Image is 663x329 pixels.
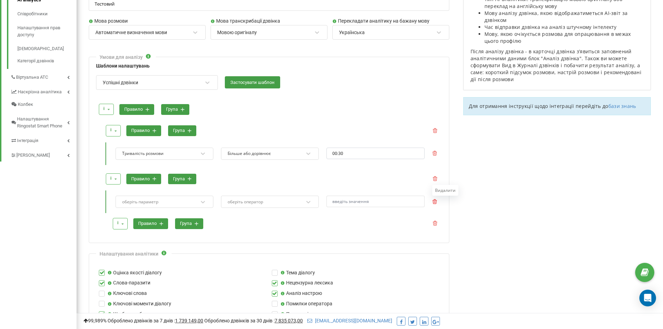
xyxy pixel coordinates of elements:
a: [DEMOGRAPHIC_DATA] [17,42,77,56]
div: Успішні дзвінки [103,79,138,86]
div: Мовою оригіналу [217,29,257,36]
a: бази знань [608,103,636,109]
div: і [110,127,111,133]
a: Налаштування Ringostat Smart Phone [10,111,77,132]
a: [EMAIL_ADDRESS][DOMAIN_NAME] [307,318,392,323]
a: Налаштування прав доступу [17,21,77,42]
span: Оброблено дзвінків за 7 днів : [108,318,203,323]
u: 1 739 149,00 [175,318,203,323]
p: Для отримання інструкції щодо інтеграції перейдіть до [469,103,645,110]
button: правило [126,174,161,185]
div: Більше або дорівнює [228,151,271,156]
div: і [103,105,104,112]
span: Колбек [18,101,33,108]
label: Подальші кроки [281,311,323,318]
label: Ключові слова [108,290,147,297]
u: 7 835 073,00 [275,318,303,323]
label: Що було добре [108,311,147,318]
div: Українська [339,29,365,36]
span: Налаштування Ringostat Smart Phone [17,116,67,130]
label: Помилки оператора [281,300,332,308]
a: Колбек [10,98,77,111]
span: Віртуальна АТС [16,74,48,81]
div: Видалити [435,188,456,193]
label: Мова транскрибації дзвінка [211,17,327,25]
li: Час відправки дзвінка на аналіз штучному інтелекту [484,24,644,31]
span: Інтеграція [17,137,38,144]
div: Автоматичне визначення мови [95,29,167,36]
li: Мову, якою очікується розмова для опрацювання в межах цього профілю [484,31,644,45]
a: Віртуальна АТС [10,69,77,84]
a: Категорії дзвінків [17,56,77,64]
label: Перекладати аналітику на бажану мову [332,17,449,25]
button: правило [133,218,168,229]
input: введіть значення [326,196,424,207]
div: Умови для аналізу [100,54,143,61]
div: Налаштування аналітики [100,250,158,257]
button: група [168,174,196,185]
label: Оцінка якості діалогу [108,269,162,277]
div: оберіть оператор [228,200,263,204]
div: оберіть параметр [122,200,158,204]
label: Слова-паразити [108,279,150,287]
div: і [110,175,111,182]
input: 00:00 [326,148,424,159]
button: група [175,218,203,229]
label: Аналіз настрою [281,290,322,297]
button: Застосувати шаблон [225,76,280,88]
li: Мову аналізу дзвінка, якою відображатиметься AI-звіт за дзвінком [484,10,644,24]
button: правило [126,125,161,136]
span: [PERSON_NAME] [16,152,50,159]
a: Інтеграція [10,132,77,147]
button: група [161,104,189,115]
a: [PERSON_NAME] [10,147,77,162]
span: 99,989% [84,318,106,323]
div: і [117,220,118,226]
span: Оброблено дзвінків за 30 днів : [204,318,303,323]
a: Співробітники [17,7,77,21]
label: Ключові моменти діалогу [108,300,171,308]
a: Наскрізна аналітика [10,84,77,98]
label: Нецензурна лексика [281,279,333,287]
label: Шаблони налаштувань [96,62,442,70]
label: Тема діалогу [281,269,315,277]
label: Мова розмови [89,17,206,25]
p: Після аналізу дзвінка - в карточці дзвінка зʼявиться заповнений аналітичними даними блок "Аналіз ... [471,48,644,83]
div: Open Intercom Messenger [639,290,656,306]
button: правило [119,104,154,115]
div: Тривалість розмови [122,151,164,156]
span: Наскрізна аналітика [18,88,62,95]
button: група [168,125,196,136]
